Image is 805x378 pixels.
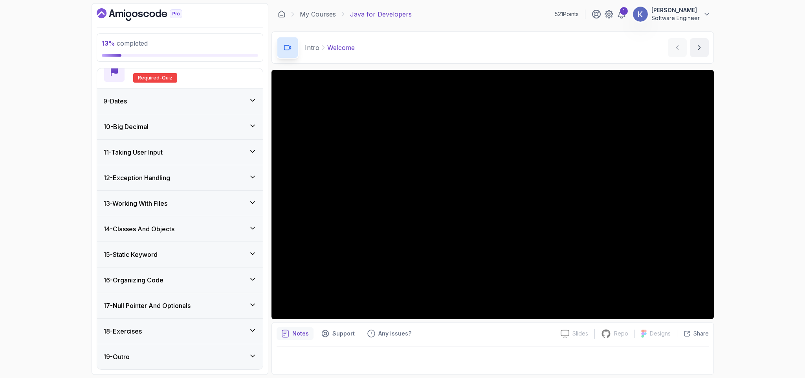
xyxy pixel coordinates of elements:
[97,165,263,190] button: 12-Exception Handling
[572,330,588,337] p: Slides
[271,70,714,319] iframe: 1 - Hi
[633,6,711,22] button: user profile image[PERSON_NAME]Software Engineer
[278,10,286,18] a: Dashboard
[300,9,336,19] a: My Courses
[327,43,355,52] p: Welcome
[350,9,412,19] p: Java for Developers
[103,96,127,106] h3: 9 - Dates
[650,330,671,337] p: Designs
[378,330,411,337] p: Any issues?
[102,39,115,47] span: 13 %
[103,326,142,336] h3: 18 - Exercises
[555,10,579,18] p: 521 Points
[138,75,162,81] span: Required-
[103,352,130,361] h3: 19 - Outro
[162,75,172,81] span: quiz
[103,199,167,208] h3: 13 - Working With Files
[292,330,309,337] p: Notes
[103,173,170,183] h3: 12 - Exception Handling
[103,61,257,83] button: 8-QuizRequired-quiz
[277,327,314,340] button: notes button
[97,216,263,242] button: 14-Classes And Objects
[103,122,149,131] h3: 10 - Big Decimal
[651,14,700,22] p: Software Engineer
[102,39,148,47] span: completed
[317,327,359,340] button: Support button
[693,330,709,337] p: Share
[103,148,163,157] h3: 11 - Taking User Input
[651,6,700,14] p: [PERSON_NAME]
[97,89,263,114] button: 9-Dates
[614,330,628,337] p: Repo
[633,7,648,22] img: user profile image
[97,293,263,318] button: 17-Null Pointer And Optionals
[97,267,263,293] button: 16-Organizing Code
[363,327,416,340] button: Feedback button
[690,38,709,57] button: next content
[305,43,319,52] p: Intro
[97,114,263,139] button: 10-Big Decimal
[97,140,263,165] button: 11-Taking User Input
[332,330,355,337] p: Support
[103,224,174,234] h3: 14 - Classes And Objects
[103,250,158,259] h3: 15 - Static Keyword
[617,9,626,19] a: 1
[103,275,163,285] h3: 16 - Organizing Code
[97,8,200,21] a: Dashboard
[97,344,263,369] button: 19-Outro
[103,301,191,310] h3: 17 - Null Pointer And Optionals
[97,191,263,216] button: 13-Working With Files
[668,38,687,57] button: previous content
[677,330,709,337] button: Share
[97,242,263,267] button: 15-Static Keyword
[97,319,263,344] button: 18-Exercises
[620,7,628,15] div: 1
